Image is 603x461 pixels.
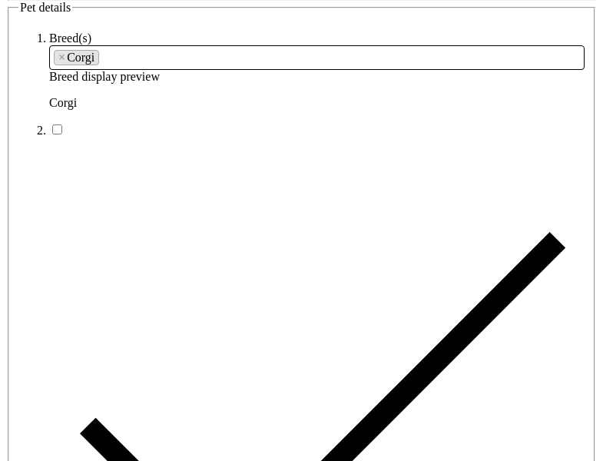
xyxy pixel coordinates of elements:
[58,51,65,65] span: ×
[49,96,585,110] p: Corgi
[20,1,71,14] span: Pet details
[54,50,99,65] li: Corgi
[49,32,585,110] li: Breed display preview
[49,32,91,45] label: Breed(s)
